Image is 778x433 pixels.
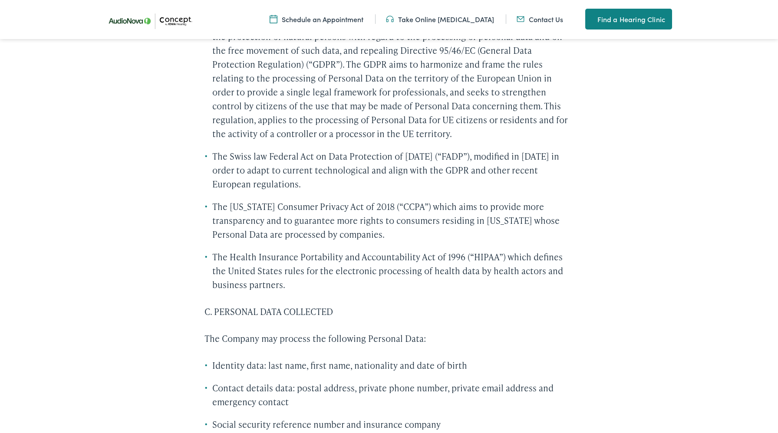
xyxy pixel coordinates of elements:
img: A calendar icon to schedule an appointment at Concept by Iowa Hearing. [270,14,277,24]
li: The [US_STATE] Consumer Privacy Act of 2018 (“CCPA”) which aims to provide more transparency and ... [204,200,574,241]
li: The Swiss law Federal Act on Data Protection of [DATE] (“FADP”), modified in [DATE] in order to a... [204,149,574,191]
p: The Company may process the following Personal Data: [204,331,574,345]
img: utility icon [517,14,524,24]
li: Contact details data: postal address, private phone number, private email address and emergency c... [204,381,574,409]
li: Social security reference number and insurance company [204,417,574,431]
a: Find a Hearing Clinic [585,9,672,30]
a: Contact Us [517,14,563,24]
li: The Health Insurance Portability and Accountability Act of 1996 (“HIPAA”) which defines the Unite... [204,250,574,292]
p: C. PERSONAL DATA COLLECTED [204,305,574,318]
img: utility icon [386,14,394,24]
a: Schedule an Appointment [270,14,363,24]
a: Take Online [MEDICAL_DATA] [386,14,494,24]
img: utility icon [585,14,593,24]
li: Identity data: last name, first name, nationality and date of birth [204,358,574,372]
li: The Regulation (EU) 2016/679 of the European Parliament and of the Council of [DATE] on the prote... [204,16,574,141]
